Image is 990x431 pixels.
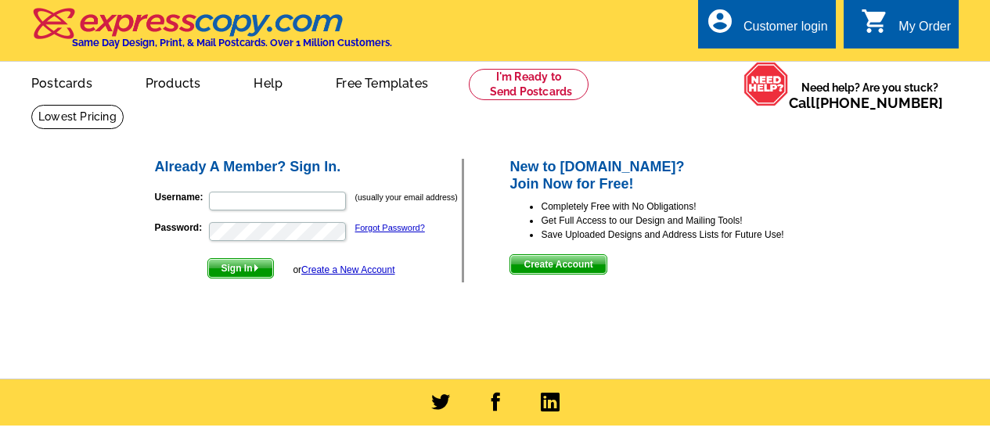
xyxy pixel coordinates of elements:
span: Create Account [510,255,606,274]
img: help [743,62,789,106]
button: Create Account [509,254,607,275]
div: Customer login [743,20,828,41]
a: Create a New Account [301,264,394,275]
a: account_circle Customer login [706,17,828,37]
a: Forgot Password? [355,223,425,232]
label: Password: [155,221,207,235]
a: Products [121,63,226,100]
a: Help [229,63,308,100]
a: Free Templates [311,63,453,100]
h2: Already A Member? Sign In. [155,159,463,176]
li: Get Full Access to our Design and Mailing Tools! [541,214,837,228]
button: Sign In [207,258,274,278]
div: or [293,263,394,277]
a: [PHONE_NUMBER] [815,95,943,111]
small: (usually your email address) [355,192,458,202]
label: Username: [155,190,207,204]
li: Completely Free with No Obligations! [541,199,837,214]
li: Save Uploaded Designs and Address Lists for Future Use! [541,228,837,242]
span: Sign In [208,259,273,278]
a: shopping_cart My Order [861,17,951,37]
img: button-next-arrow-white.png [253,264,260,271]
a: Same Day Design, Print, & Mail Postcards. Over 1 Million Customers. [31,19,392,48]
h2: New to [DOMAIN_NAME]? Join Now for Free! [509,159,837,192]
span: Call [789,95,943,111]
i: account_circle [706,7,734,35]
a: Postcards [6,63,117,100]
h4: Same Day Design, Print, & Mail Postcards. Over 1 Million Customers. [72,37,392,48]
div: My Order [898,20,951,41]
i: shopping_cart [861,7,889,35]
span: Need help? Are you stuck? [789,80,951,111]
